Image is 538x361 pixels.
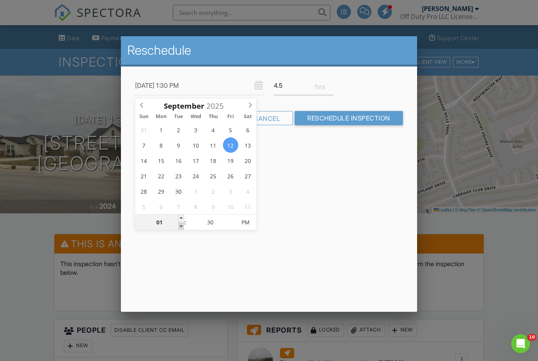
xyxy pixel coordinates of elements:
[154,153,169,168] span: September 15, 2025
[511,334,530,353] iframe: Intercom live chat
[171,183,186,199] span: September 30, 2025
[206,183,221,199] span: October 2, 2025
[186,215,235,230] input: Scroll to increment
[188,168,204,183] span: September 24, 2025
[204,114,222,119] span: Thu
[206,199,221,214] span: October 9, 2025
[154,122,169,137] span: September 1, 2025
[235,215,256,230] span: Click to toggle
[136,168,152,183] span: September 21, 2025
[223,137,238,153] span: September 12, 2025
[136,137,152,153] span: September 7, 2025
[240,111,293,125] div: Cancel
[204,101,230,111] input: Scroll to increment
[206,137,221,153] span: September 11, 2025
[136,199,152,214] span: October 5, 2025
[154,168,169,183] span: September 22, 2025
[171,137,186,153] span: September 9, 2025
[135,215,184,230] input: Scroll to increment
[127,43,410,58] h2: Reschedule
[170,114,187,119] span: Tue
[154,137,169,153] span: September 8, 2025
[239,114,256,119] span: Sat
[136,122,152,137] span: August 31, 2025
[240,153,256,168] span: September 20, 2025
[223,122,238,137] span: September 5, 2025
[240,168,256,183] span: September 27, 2025
[171,153,186,168] span: September 16, 2025
[240,137,256,153] span: September 13, 2025
[223,168,238,183] span: September 26, 2025
[188,137,204,153] span: September 10, 2025
[223,183,238,199] span: October 3, 2025
[184,215,186,230] span: :
[206,153,221,168] span: September 18, 2025
[240,183,256,199] span: October 4, 2025
[188,153,204,168] span: September 17, 2025
[527,334,536,341] span: 10
[171,122,186,137] span: September 2, 2025
[223,199,238,214] span: October 10, 2025
[135,114,152,119] span: Sun
[222,114,239,119] span: Fri
[206,122,221,137] span: September 4, 2025
[187,114,204,119] span: Wed
[188,199,204,214] span: October 8, 2025
[152,114,170,119] span: Mon
[171,168,186,183] span: September 23, 2025
[164,102,204,110] span: Scroll to increment
[154,199,169,214] span: October 6, 2025
[136,153,152,168] span: September 14, 2025
[223,153,238,168] span: September 19, 2025
[240,199,256,214] span: October 11, 2025
[188,183,204,199] span: October 1, 2025
[188,122,204,137] span: September 3, 2025
[136,183,152,199] span: September 28, 2025
[295,111,403,125] input: Reschedule Inspection
[154,183,169,199] span: September 29, 2025
[206,168,221,183] span: September 25, 2025
[240,122,256,137] span: September 6, 2025
[171,199,186,214] span: October 7, 2025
